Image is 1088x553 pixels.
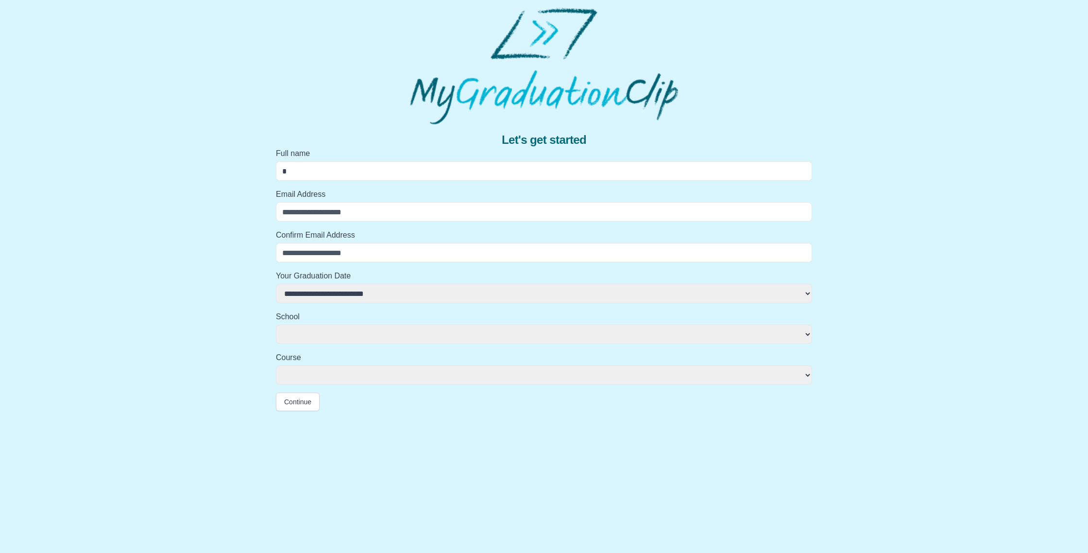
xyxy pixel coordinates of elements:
[276,393,320,411] button: Continue
[276,270,812,282] label: Your Graduation Date
[502,132,586,148] span: Let's get started
[276,229,812,241] label: Confirm Email Address
[276,148,812,159] label: Full name
[276,311,812,323] label: School
[276,352,812,363] label: Course
[410,8,678,124] img: MyGraduationClip
[276,189,812,200] label: Email Address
